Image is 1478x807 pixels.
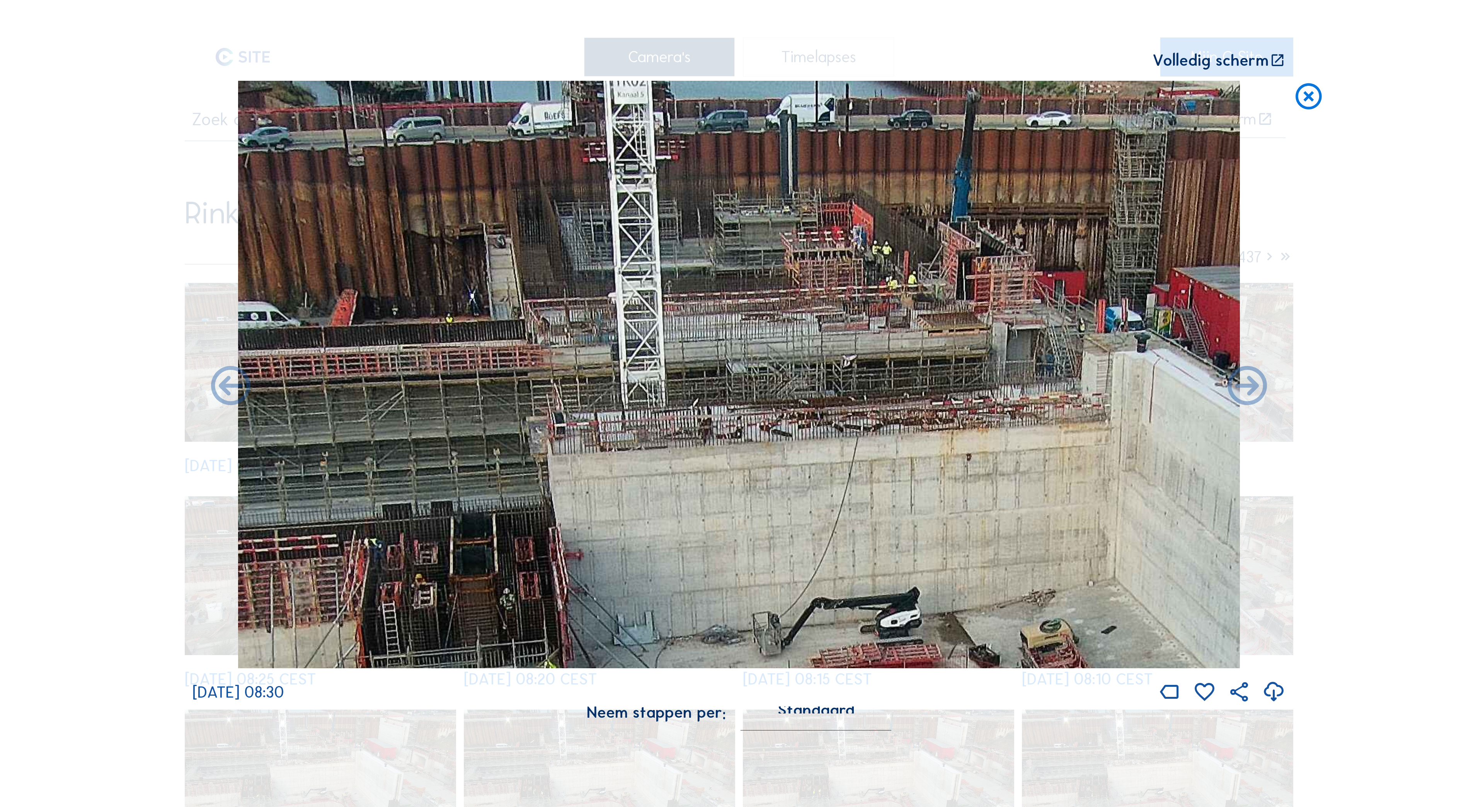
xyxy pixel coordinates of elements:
div: Neem stappen per: [587,705,726,720]
span: [DATE] 08:30 [192,683,284,702]
div: Volledig scherm [1153,53,1269,69]
i: Back [1224,363,1271,411]
i: Forward [207,363,254,411]
div: Standaard [741,707,891,730]
div: Standaard [778,707,855,713]
img: Image [238,81,1240,668]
